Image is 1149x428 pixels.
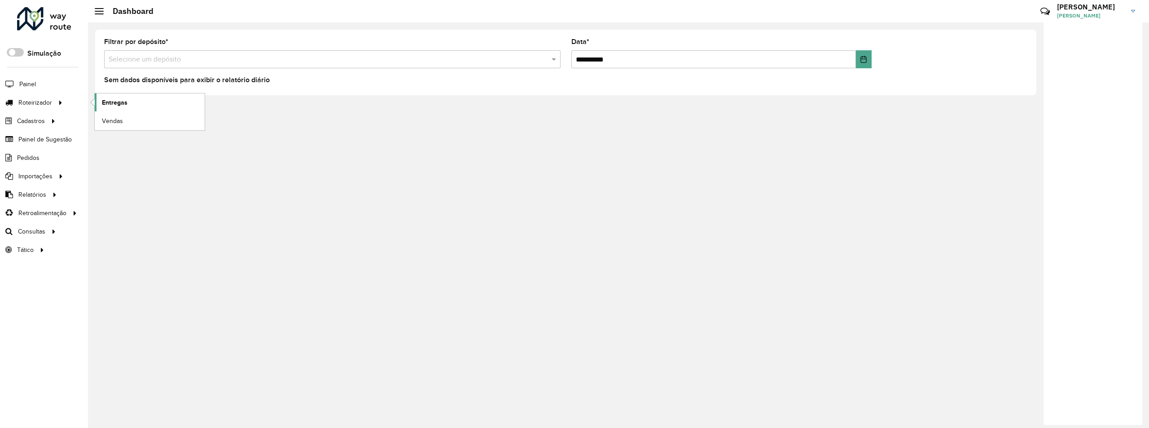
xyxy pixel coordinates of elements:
[17,245,34,255] span: Tático
[104,6,153,16] h2: Dashboard
[856,50,872,68] button: Choose Date
[17,116,45,126] span: Cadastros
[18,98,52,107] span: Roteirizador
[18,135,72,144] span: Painel de Sugestão
[104,75,270,85] label: Sem dados disponíveis para exibir o relatório diário
[1035,2,1055,21] a: Contato Rápido
[18,172,53,181] span: Importações
[18,208,66,218] span: Retroalimentação
[17,153,39,163] span: Pedidos
[95,93,205,111] a: Entregas
[104,36,168,47] label: Filtrar por depósito
[95,112,205,130] a: Vendas
[27,48,61,59] label: Simulação
[102,98,127,107] span: Entregas
[102,116,123,126] span: Vendas
[1057,3,1124,11] h3: [PERSON_NAME]
[18,227,45,236] span: Consultas
[18,190,46,199] span: Relatórios
[19,79,36,89] span: Painel
[1057,12,1124,20] span: [PERSON_NAME]
[571,36,589,47] label: Data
